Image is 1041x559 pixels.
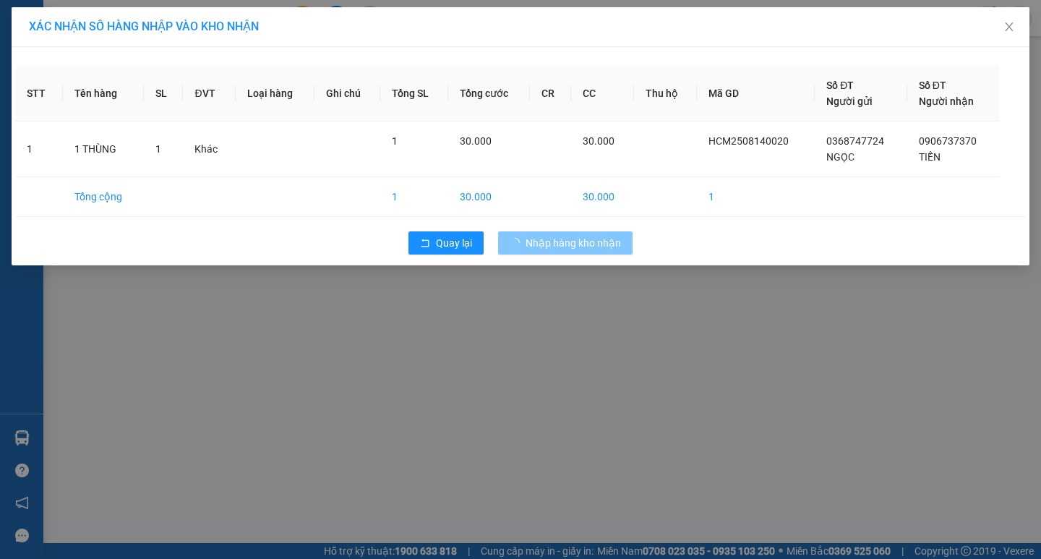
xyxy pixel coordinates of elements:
th: Loại hàng [236,66,314,121]
span: Người gửi [826,95,873,107]
span: Quay lại [436,235,472,251]
span: HCM2508140020 [708,135,789,147]
span: TIẾN [919,151,941,163]
span: NGỌC [826,151,854,163]
th: STT [15,66,63,121]
span: 0368747724 [826,135,884,147]
th: Mã GD [697,66,815,121]
td: 1 [15,121,63,177]
span: loading [510,238,526,248]
td: 30.000 [571,177,634,217]
span: 0906737370 [919,135,977,147]
span: Số ĐT [919,80,946,91]
th: Tổng cước [448,66,530,121]
span: Nhập hàng kho nhận [526,235,621,251]
th: Thu hộ [634,66,698,121]
span: 30.000 [583,135,614,147]
th: CR [530,66,571,121]
th: ĐVT [183,66,236,121]
span: 1 [392,135,398,147]
th: SL [144,66,184,121]
td: Tổng cộng [63,177,144,217]
td: 1 THÙNG [63,121,144,177]
span: Số ĐT [826,80,854,91]
span: XÁC NHẬN SỐ HÀNG NHẬP VÀO KHO NHẬN [29,20,259,33]
th: Tên hàng [63,66,144,121]
span: rollback [420,238,430,249]
span: 30.000 [460,135,492,147]
button: rollbackQuay lại [408,231,484,255]
td: 1 [380,177,449,217]
td: Khác [183,121,236,177]
td: 30.000 [448,177,530,217]
th: Ghi chú [314,66,380,121]
th: Tổng SL [380,66,449,121]
span: 1 [155,143,161,155]
button: Close [989,7,1029,48]
span: Người nhận [919,95,974,107]
button: Nhập hàng kho nhận [498,231,633,255]
th: CC [571,66,634,121]
span: close [1003,21,1015,33]
td: 1 [697,177,815,217]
